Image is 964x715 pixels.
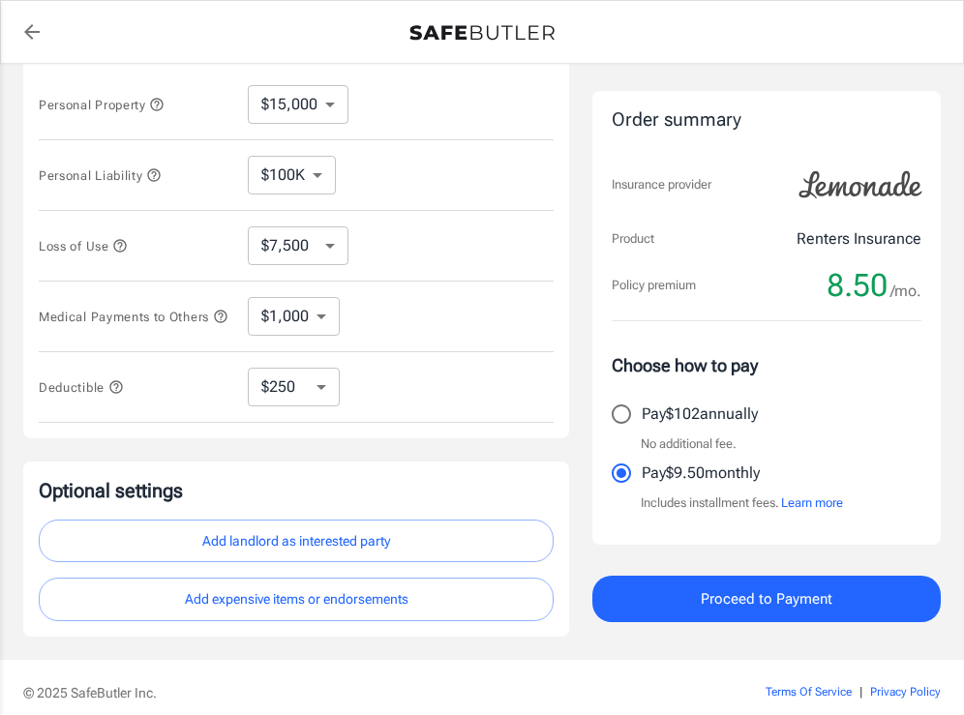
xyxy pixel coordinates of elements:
p: Policy premium [612,276,696,295]
button: Learn more [781,493,843,513]
button: Medical Payments to Others [39,305,228,328]
span: Personal Liability [39,168,162,183]
button: Personal Property [39,93,165,116]
button: Add landlord as interested party [39,520,554,563]
a: Terms Of Service [766,685,852,699]
img: Lemonade [788,158,933,212]
div: Order summary [612,106,921,134]
p: Pay $102 annually [642,402,758,426]
p: Product [612,229,654,249]
span: Deductible [39,380,124,395]
p: Choose how to pay [612,352,921,378]
span: Proceed to Payment [701,586,832,611]
p: Optional settings [39,477,554,504]
span: Medical Payments to Others [39,310,228,324]
p: Includes installment fees. [641,493,843,513]
a: back to quotes [13,13,51,51]
p: Pay $9.50 monthly [642,462,760,485]
button: Add expensive items or endorsements [39,578,554,621]
button: Loss of Use [39,234,128,257]
button: Deductible [39,375,124,399]
span: Personal Property [39,98,165,112]
p: No additional fee. [641,434,737,454]
a: Privacy Policy [870,685,941,699]
span: Loss of Use [39,239,128,253]
p: Renters Insurance [797,227,921,251]
span: /mo. [890,278,921,305]
p: Insurance provider [612,175,711,194]
img: Back to quotes [409,25,555,41]
button: Personal Liability [39,164,162,187]
button: Proceed to Payment [592,576,941,622]
span: 8.50 [827,266,888,305]
p: © 2025 SafeButler Inc. [23,683,706,702]
span: | [859,685,862,699]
